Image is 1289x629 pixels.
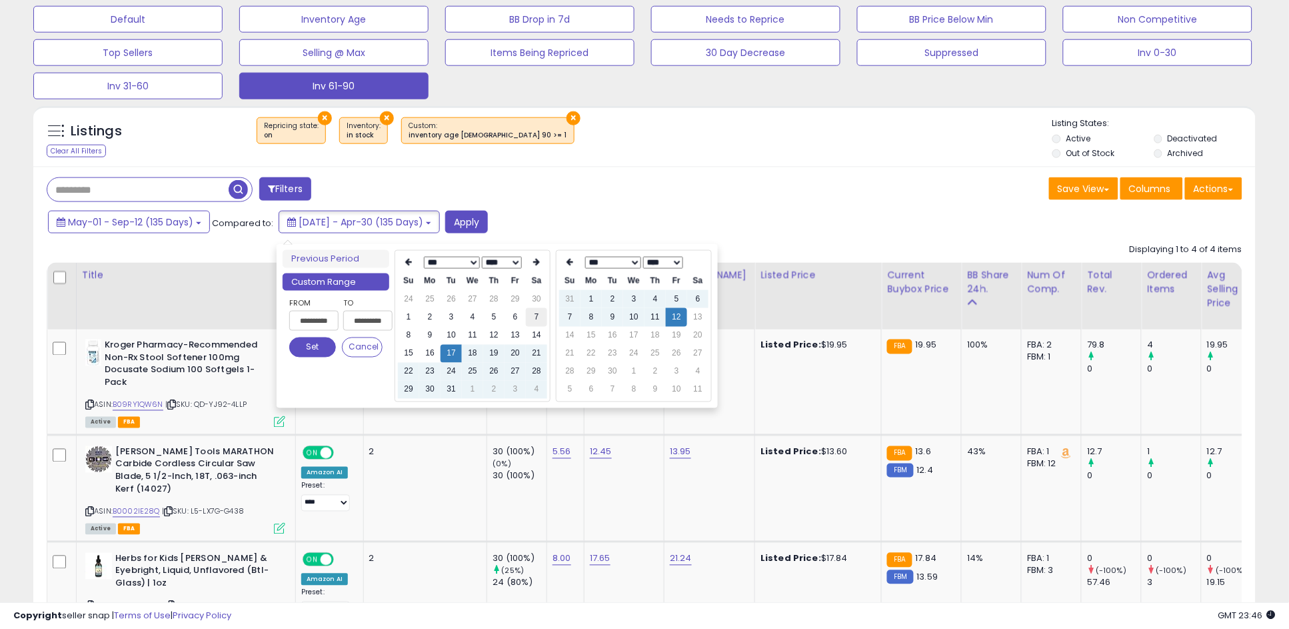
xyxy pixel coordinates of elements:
a: 13.95 [670,446,691,459]
div: FBM: 3 [1027,565,1071,577]
div: 100% [967,340,1011,352]
td: 2 [483,381,505,399]
label: Deactivated [1168,133,1218,144]
td: 24 [441,363,462,381]
span: OFF [332,554,353,565]
td: 16 [419,345,441,363]
td: 31 [559,290,581,308]
td: 18 [462,345,483,363]
small: FBA [887,553,912,568]
button: Non Competitive [1063,6,1252,33]
td: 19 [483,345,505,363]
td: 14 [559,327,581,345]
td: 31 [441,381,462,399]
td: 29 [581,363,602,381]
td: 13 [505,327,526,345]
a: Terms of Use [114,609,171,622]
td: 30 [526,290,547,308]
div: 3 [1147,577,1201,589]
td: 2 [644,363,666,381]
td: 1 [623,363,644,381]
th: Su [559,272,581,290]
span: Columns [1129,182,1171,195]
th: Sa [687,272,708,290]
td: 12 [666,308,687,326]
th: We [623,272,644,290]
a: 17.65 [590,552,611,566]
div: 0 [1087,364,1141,376]
div: 0 [1207,470,1261,482]
button: Inv 31-60 [33,73,223,99]
td: 30 [419,381,441,399]
span: 2025-09-13 23:46 GMT [1218,609,1276,622]
div: Ordered Items [1147,268,1196,296]
td: 6 [687,290,708,308]
label: Out of Stock [1066,147,1115,159]
button: Save View [1049,177,1118,200]
div: 2 [369,553,477,565]
div: 2 [369,446,477,458]
button: Actions [1185,177,1242,200]
td: 18 [644,327,666,345]
label: To [343,296,383,309]
span: ON [304,447,321,458]
th: Mo [581,272,602,290]
td: 1 [462,381,483,399]
div: BB Share 24h. [967,268,1016,296]
td: 24 [623,345,644,363]
div: Num of Comp. [1027,268,1076,296]
td: 21 [559,345,581,363]
td: 7 [526,308,547,326]
div: [PERSON_NAME] [670,268,749,282]
td: 20 [687,327,708,345]
td: 5 [559,381,581,399]
small: (0%) [493,459,511,470]
b: Kroger Pharmacy-Recommended Non-Rx Stool Softener 100mg Docusate Sodium 100 Softgels 1-Pack [105,340,267,392]
b: Listed Price: [760,552,821,565]
a: 8.00 [553,552,571,566]
a: 5.56 [553,446,571,459]
b: Listed Price: [760,446,821,458]
th: Tu [441,272,462,290]
div: $19.95 [760,340,871,352]
td: 17 [623,327,644,345]
td: 1 [398,308,419,326]
td: 3 [666,363,687,381]
button: Cancel [342,338,383,358]
div: Avg Selling Price [1207,268,1256,310]
button: Apply [445,211,488,233]
span: FBA [118,417,141,428]
small: (-100%) [1156,566,1186,576]
span: FBA [118,524,141,535]
th: Fr [505,272,526,290]
div: FBA: 2 [1027,340,1071,352]
img: 410bD2ig-gL._SL40_.jpg [85,340,101,366]
td: 15 [581,327,602,345]
strong: Copyright [13,609,62,622]
td: 3 [441,308,462,326]
label: Archived [1168,147,1204,159]
div: Amazon AI [301,574,348,586]
td: 23 [602,345,623,363]
li: Custom Range [283,273,389,291]
h5: Listings [71,122,122,141]
div: FBM: 12 [1027,458,1071,470]
td: 4 [526,381,547,399]
td: 9 [602,308,623,326]
div: FBA: 1 [1027,446,1071,458]
td: 11 [687,381,708,399]
th: Mo [419,272,441,290]
button: Inv 61-90 [239,73,429,99]
button: May-01 - Sep-12 (135 Days) [48,211,210,233]
td: 7 [602,381,623,399]
td: 15 [398,345,419,363]
div: 19.95 [1207,340,1261,352]
span: 12.4 [917,464,934,477]
td: 26 [483,363,505,381]
button: 30 Day Decrease [651,39,840,66]
td: 12 [483,327,505,345]
p: Listing States: [1052,117,1256,130]
td: 8 [581,308,602,326]
span: May-01 - Sep-12 (135 Days) [68,215,193,229]
div: 1 [1147,446,1201,458]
